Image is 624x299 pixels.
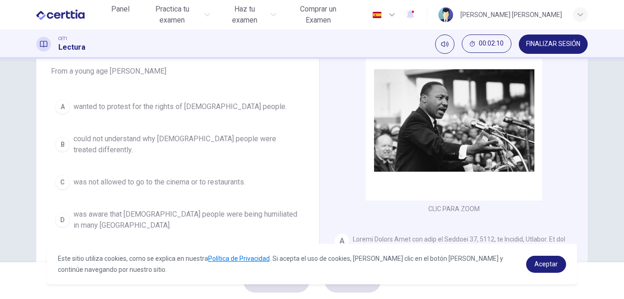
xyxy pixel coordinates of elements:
span: was aware that [DEMOGRAPHIC_DATA] people were being humiliated in many [GEOGRAPHIC_DATA]. [74,209,301,231]
div: [PERSON_NAME] [PERSON_NAME] [460,9,562,20]
button: FINALIZAR SESIÓN [519,34,588,54]
div: Silenciar [435,34,454,54]
span: Comprar un Examen [287,4,349,26]
div: B [55,137,70,152]
button: Haz tu examen [217,1,279,29]
a: dismiss cookie message [526,256,566,273]
div: A [55,99,70,114]
button: Comprar un Examen [284,1,353,29]
button: Dwas aware that [DEMOGRAPHIC_DATA] people were being humiliated in many [GEOGRAPHIC_DATA]. [51,205,305,235]
span: Haz tu examen [221,4,267,26]
span: CET1 [58,35,68,42]
a: Política de Privacidad [208,255,270,262]
span: Este sitio utiliza cookies, como se explica en nuestra . Si acepta el uso de cookies, [PERSON_NAM... [58,255,503,273]
span: Choose the correct answer, , , or . From a young age [PERSON_NAME] [51,44,305,77]
img: CERTTIA logo [36,6,85,24]
span: FINALIZAR SESIÓN [526,40,580,48]
button: Cwas not allowed to go to the cinema or to restaurants. [51,171,305,194]
button: 00:02:10 [462,34,511,53]
button: Practica tu examen [139,1,214,29]
span: was not allowed to go to the cinema or to restaurants. [74,177,245,188]
div: C [55,175,70,190]
span: wanted to protest for the rights of [DEMOGRAPHIC_DATA] people. [74,101,287,112]
div: cookieconsent [47,244,577,284]
button: Bcould not understand why [DEMOGRAPHIC_DATA] people were treated differently. [51,129,305,160]
h1: Lectura [58,42,85,53]
div: D [55,213,70,227]
a: CERTTIA logo [36,6,106,24]
span: 00:02:10 [479,40,504,47]
span: Aceptar [534,260,558,268]
span: Practica tu examen [142,4,202,26]
img: es [371,11,383,18]
a: Panel [106,1,135,29]
button: Awanted to protest for the rights of [DEMOGRAPHIC_DATA] people. [51,95,305,118]
div: A [335,234,349,248]
button: Panel [106,1,135,17]
img: Profile picture [438,7,453,22]
span: Panel [111,4,130,15]
span: could not understand why [DEMOGRAPHIC_DATA] people were treated differently. [74,133,301,155]
div: Ocultar [462,34,511,54]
